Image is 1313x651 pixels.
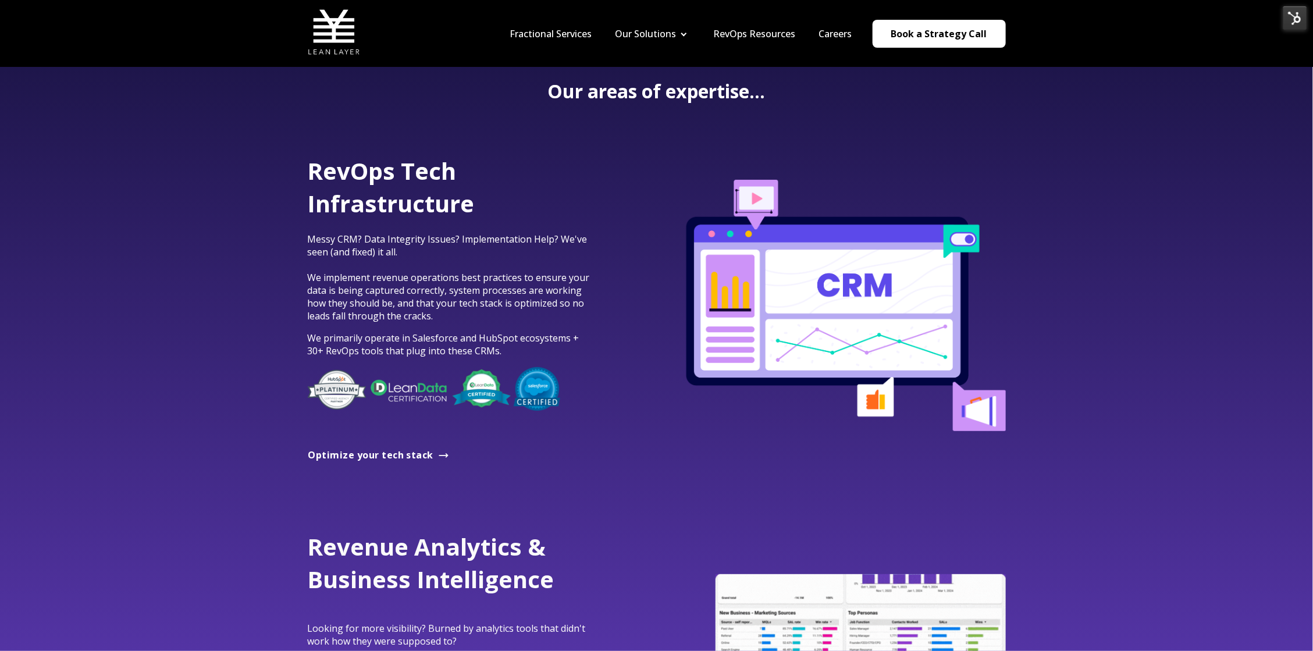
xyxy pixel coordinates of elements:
[686,180,1006,431] img: 2-Jan-04-2024-04-20-44-9079-PM
[308,155,475,219] span: RevOps Tech Infrastructure
[615,27,677,40] a: Our Solutions
[308,332,579,357] span: We primarily operate in Salesforce and HubSpot ecosystems + 30+ RevOps tools that plug into these...
[499,27,864,40] div: Navigation Menu
[819,27,852,40] a: Careers
[873,20,1006,48] a: Book a Strategy Call
[368,367,514,411] img: LeanData-Certification-Logo-Reversed (1)
[308,450,450,462] a: Optimize your tech stack
[308,6,360,58] img: Lean Layer Logo
[510,27,592,40] a: Fractional Services
[514,367,560,411] img: salesforce-certified-e14291116755791
[548,79,766,104] strong: Our areas of expertise...
[308,449,434,461] span: Optimize your tech stack
[714,27,796,40] a: RevOps Resources
[1283,6,1307,30] img: HubSpot Tools Menu Toggle
[308,233,590,322] span: Messy CRM? Data Integrity Issues? Implementation Help? We've seen (and fixed) it all. We implemen...
[308,368,366,411] img: HubSpot-Platinum-Partner-Badge copy
[308,531,554,595] span: Revenue Analytics & Business Intelligence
